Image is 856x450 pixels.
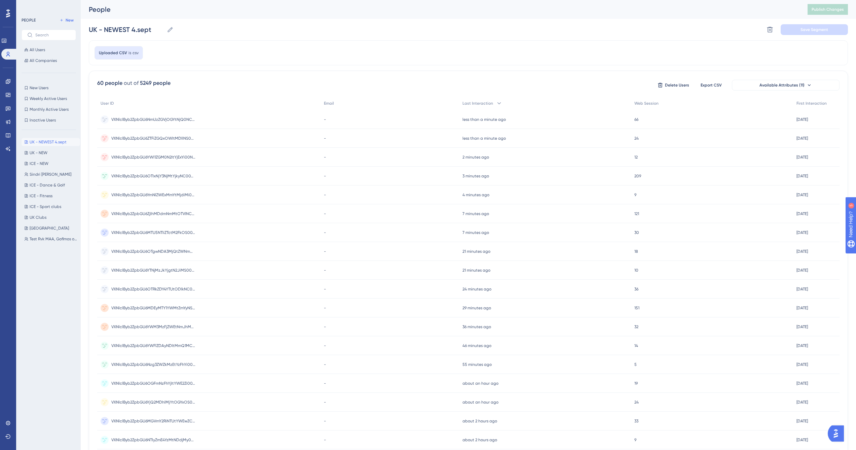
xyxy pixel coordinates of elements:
[634,400,639,405] span: 24
[796,230,808,235] time: [DATE]
[462,230,489,235] time: 7 minutes ago
[462,193,489,197] time: 4 minutes ago
[30,139,67,145] span: UK - NEWEST 4.sept
[111,230,195,235] span: VXNlclByb2ZpbGU6MTU5NTliZTctM2FkOS00YjJiLTgzNTUtMDkyMDg2MmMzNmYy
[462,324,491,329] time: 36 minutes ago
[22,95,76,103] button: Weekly Active Users
[462,419,497,423] time: about 2 hours ago
[22,18,36,23] div: PEOPLE
[462,117,506,122] time: less than a minute ago
[111,343,195,348] span: VXNlclByb2ZpbGU6YWFlZDAyNDItMmQ1MC00MDJkLWJmMWYtYzM5MmM1MzAyZDBj
[324,211,326,216] span: -
[111,211,195,216] span: VXNlclByb2ZpbGU6ZjlhMDdmNmMtOTVlNC00YWYzLTkyNmItYTc0OThlZjY5ZGFk
[30,85,48,91] span: New Users
[796,101,827,106] span: First Interaction
[111,154,195,160] span: VXNlclByb2ZpbGU6YWI1ZGM0N2ItYjExYi00NGRjLTg5MmItYWZhNjQwYjljMjg2
[22,138,80,146] button: UK - NEWEST 4.sept
[462,381,498,386] time: about an hour ago
[97,79,122,87] div: 60 people
[324,101,334,106] span: Email
[324,381,326,386] span: -
[732,80,840,91] button: Available Attributes (11)
[111,324,195,330] span: VXNlclByb2ZpbGU6YWM3MzFjZWEtNmJhMy00Mjc0LWE3MWYtN2YzNGMzN2VhZDgx
[324,117,326,122] span: -
[30,107,69,112] span: Monthly Active Users
[634,305,639,311] span: 151
[462,249,490,254] time: 21 minutes ago
[694,80,728,91] button: Export CSV
[30,172,71,177] span: Sindri [PERSON_NAME]
[22,160,80,168] button: ICE - NEW
[111,400,195,405] span: VXNlclByb2ZpbGU6YjQ2MDhlMjYtOGYxOS00YTcxLTg5MGMtMWZlZjdhMDA2Mzk2
[111,136,195,141] span: VXNlclByb2ZpbGU6ZTFiZGQxOWItMDllNS00N2Q1LWExMmMtNDdlY2U1YzgxYmQ3
[22,224,80,232] button: [GEOGRAPHIC_DATA]
[30,204,61,209] span: ICE - Sport clubs
[30,47,45,53] span: All Users
[701,82,722,88] span: Export CSV
[324,192,326,198] span: -
[796,362,808,367] time: [DATE]
[324,230,326,235] span: -
[796,381,808,386] time: [DATE]
[634,117,638,122] span: 66
[22,181,80,189] button: ICE - Dance & Golf
[796,324,808,329] time: [DATE]
[462,211,489,216] time: 7 minutes ago
[634,362,637,367] span: 5
[22,84,76,92] button: New Users
[796,287,808,291] time: [DATE]
[111,268,195,273] span: VXNlclByb2ZpbGU6YTNjMzJkYjgtN2JiMS00NWJmLWFhNWQtNmJhNTgwYTk2MTVi
[324,437,326,443] span: -
[634,230,639,235] span: 30
[634,437,636,443] span: 9
[634,173,641,179] span: 209
[796,211,808,216] time: [DATE]
[462,362,492,367] time: 55 minutes ago
[796,438,808,442] time: [DATE]
[30,96,67,101] span: Weekly Active Users
[462,155,489,160] time: 2 minutes ago
[22,235,80,243] button: Test Rvk MAA, Goflmos og Nes - Arion
[324,362,326,367] span: -
[634,192,636,198] span: 9
[634,286,638,292] span: 36
[828,423,848,444] iframe: UserGuiding AI Assistant Launcher
[101,101,114,106] span: User ID
[634,418,638,424] span: 33
[99,50,127,56] span: Uploaded CSV
[796,193,808,197] time: [DATE]
[22,116,76,124] button: Inactive Users
[89,25,164,34] input: Segment Name
[22,192,80,200] button: ICE - Fitness
[462,174,489,178] time: 3 minutes ago
[796,155,808,160] time: [DATE]
[634,101,659,106] span: Web Session
[30,117,56,123] span: Inactive Users
[634,154,638,160] span: 12
[324,268,326,273] span: -
[324,136,326,141] span: -
[128,50,131,56] span: is
[634,343,638,348] span: 14
[462,438,497,442] time: about 2 hours ago
[796,249,808,254] time: [DATE]
[759,82,805,88] span: Available Attributes (11)
[16,2,42,10] span: Need Help?
[111,286,195,292] span: VXNlclByb2ZpbGU6OTRkZDY4YTUtODlkNC00OTU5LWFhMTYtZjkwOGU3MTVkZjgw
[57,16,76,24] button: New
[796,400,808,405] time: [DATE]
[124,79,139,87] div: out of
[30,236,77,242] span: Test Rvk MAA, Goflmos og Nes - Arion
[324,154,326,160] span: -
[796,174,808,178] time: [DATE]
[89,5,791,14] div: People
[812,7,844,12] span: Publish Changes
[22,149,80,157] button: UK - NEW
[30,193,52,199] span: ICE - Fitness
[111,173,195,179] span: VXNlclByb2ZpbGU6OTIxNjY3NjMtYjkyNC00YWMzLTg0ODktZmVlMjY2OTQwMjJm
[324,418,326,424] span: -
[796,268,808,273] time: [DATE]
[30,215,46,220] span: UK Clubs
[324,343,326,348] span: -
[796,306,808,310] time: [DATE]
